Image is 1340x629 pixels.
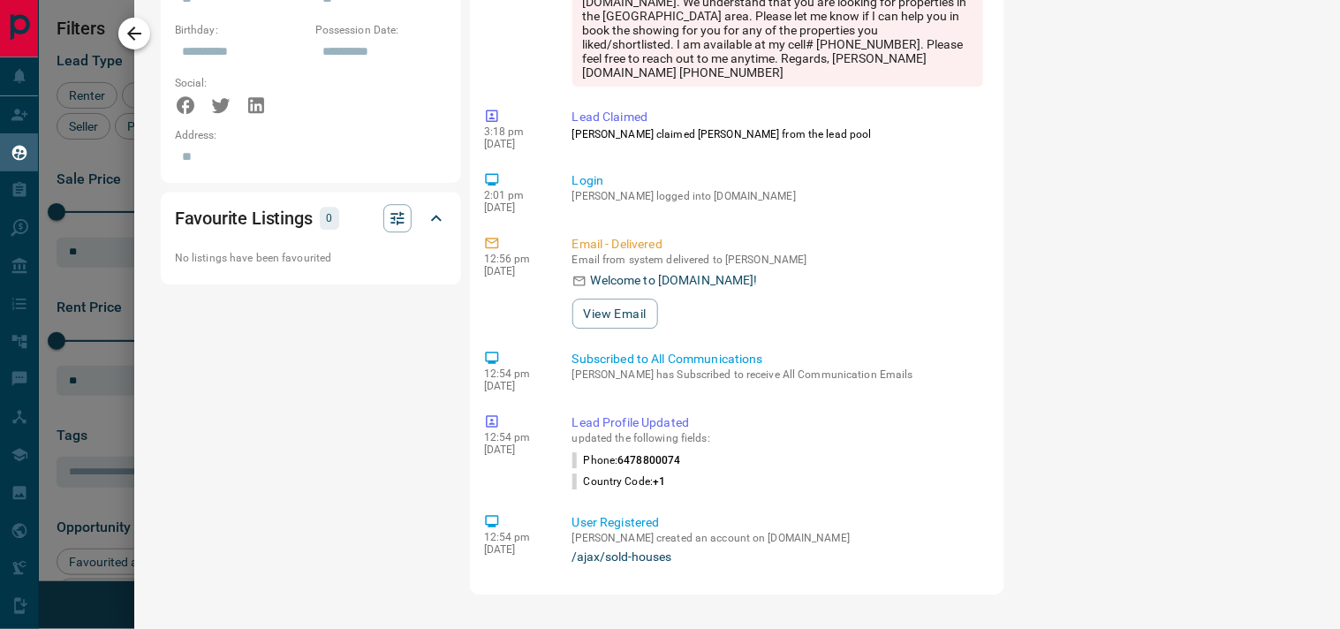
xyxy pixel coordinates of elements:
p: [DATE] [484,265,546,277]
div: Favourite Listings0 [175,197,447,239]
p: Email - Delivered [572,235,983,254]
p: 0 [325,208,334,228]
p: [DATE] [484,443,546,456]
p: Lead Claimed [572,108,983,126]
p: Subscribed to All Communications [572,350,983,368]
span: 6478800074 [617,454,680,466]
span: +1 [653,475,665,488]
p: 2:01 pm [484,189,546,201]
p: User Registered [572,513,983,532]
p: [PERSON_NAME] created an account on [DOMAIN_NAME] [572,532,983,544]
p: No listings have been favourited [175,250,447,266]
p: [DATE] [484,380,546,392]
p: [PERSON_NAME] logged into [DOMAIN_NAME] [572,190,983,202]
p: Address: [175,127,447,143]
p: Phone : [572,452,681,468]
p: Birthday: [175,22,307,38]
p: Possession Date: [315,22,447,38]
h2: Favourite Listings [175,204,313,232]
p: updated the following fields: [572,432,983,444]
p: [DATE] [484,543,546,556]
p: Welcome to [DOMAIN_NAME]! [591,271,758,290]
a: /ajax/sold-houses [572,549,983,564]
p: 12:54 pm [484,431,546,443]
p: [PERSON_NAME] claimed [PERSON_NAME] from the lead pool [572,126,983,142]
p: Lead Profile Updated [572,413,983,432]
p: [DATE] [484,201,546,214]
p: [DATE] [484,138,546,150]
p: Country Code : [572,474,666,489]
p: 12:54 pm [484,531,546,543]
p: Email from system delivered to [PERSON_NAME] [572,254,983,266]
p: [PERSON_NAME] has Subscribed to receive All Communication Emails [572,368,983,381]
p: Login [572,171,983,190]
p: 12:56 pm [484,253,546,265]
p: 12:54 pm [484,368,546,380]
button: View Email [572,299,658,329]
p: 3:18 pm [484,125,546,138]
p: Social: [175,75,307,91]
